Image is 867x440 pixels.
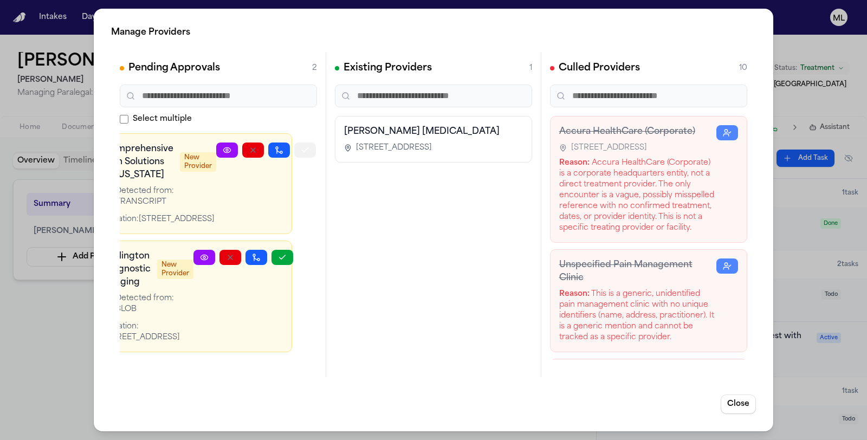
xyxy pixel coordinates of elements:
div: Location: [STREET_ADDRESS] [104,214,216,225]
button: Merge [268,143,290,158]
span: 2 [312,63,317,74]
input: Select multiple [120,115,128,124]
h3: Unspecified Pain Management Clinic [559,258,716,284]
button: Restore Provider [716,125,738,140]
span: [STREET_ADDRESS] [571,143,646,153]
h2: Manage Providers [111,26,756,39]
strong: Reason: [559,290,589,298]
span: 10 [739,63,747,74]
span: 1 [529,63,532,74]
a: View Provider [216,143,238,158]
a: View Provider [193,250,215,265]
button: Close [721,394,756,414]
button: Restore Provider [716,258,738,274]
button: Reject [219,250,241,265]
h3: Burlington Diagnostic Imaging [104,250,151,289]
button: Approve [294,143,316,158]
span: Detected from: TRANSCRIPT [115,186,216,208]
h3: Accura HealthCare (Corporate) [559,125,716,138]
div: Location: [STREET_ADDRESS] [104,321,193,343]
strong: Reason: [559,159,589,167]
button: Approve [271,250,293,265]
h2: Pending Approvals [128,61,220,76]
span: Select multiple [133,114,192,125]
h2: Culled Providers [558,61,639,76]
div: This is a generic, unidentified pain management clinic with no unique identifiers (name, address,... [559,289,716,343]
h3: Comprehensive Pain Solutions of [US_STATE] [104,143,173,182]
div: Accura HealthCare (Corporate) is a corporate headquarters entity, not a direct treatment provider... [559,158,716,234]
span: New Provider [180,152,216,172]
span: [STREET_ADDRESS] [356,143,432,153]
h3: [PERSON_NAME] [MEDICAL_DATA] [344,125,523,138]
h2: Existing Providers [344,61,432,76]
span: New Provider [157,260,193,279]
button: Merge [245,250,267,265]
button: Reject [242,143,264,158]
span: Detected from: BLOB [115,293,193,315]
